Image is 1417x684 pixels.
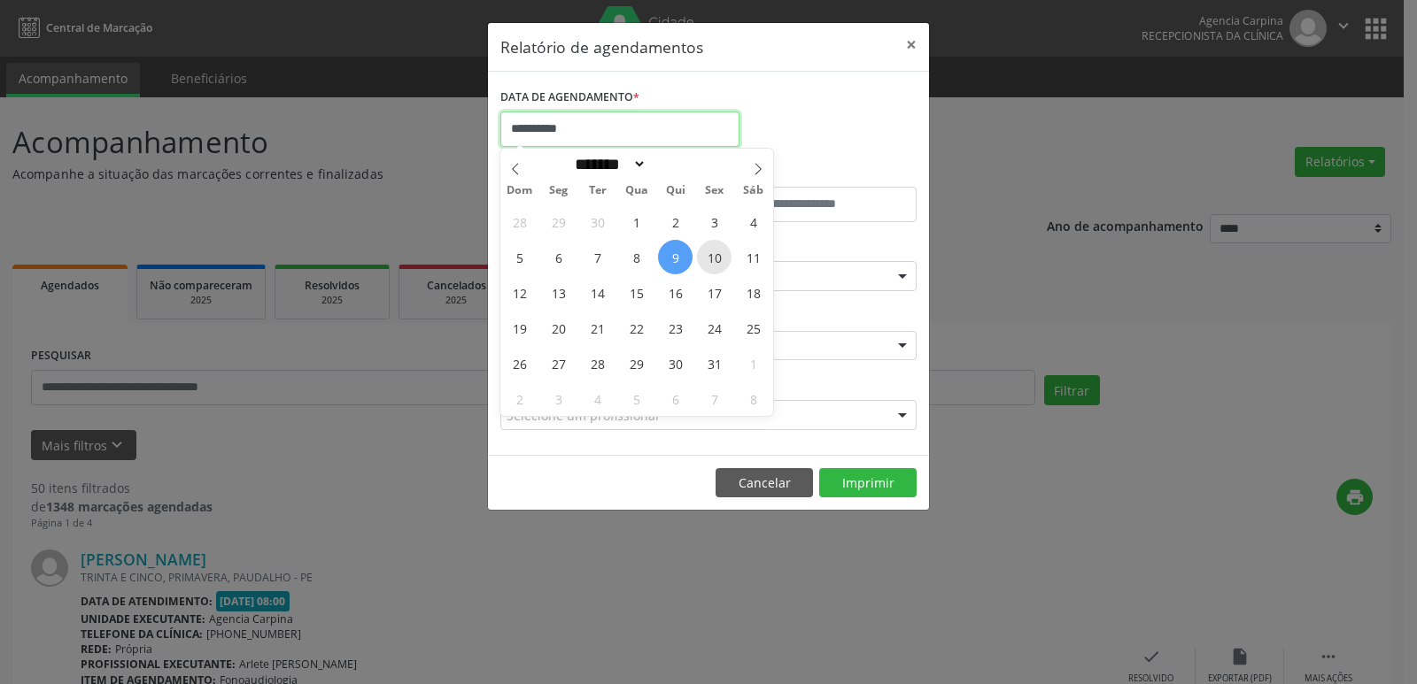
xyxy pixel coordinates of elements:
span: Outubro 19, 2025 [502,311,537,345]
span: Outubro 17, 2025 [697,275,732,310]
span: Outubro 26, 2025 [502,346,537,380]
span: Selecione um profissional [507,406,659,425]
span: Dom [500,185,539,196]
span: Outubro 7, 2025 [580,240,615,274]
span: Outubro 14, 2025 [580,275,615,310]
span: Outubro 21, 2025 [580,311,615,345]
span: Outubro 1, 2025 [619,204,654,239]
span: Novembro 2, 2025 [502,381,537,416]
span: Outubro 31, 2025 [697,346,732,380]
h5: Relatório de agendamentos [500,35,703,58]
span: Seg [539,185,578,196]
span: Outubro 12, 2025 [502,275,537,310]
span: Outubro 23, 2025 [658,311,693,345]
span: Novembro 5, 2025 [619,381,654,416]
span: Outubro 8, 2025 [619,240,654,274]
label: DATA DE AGENDAMENTO [500,84,639,111]
span: Qui [656,185,695,196]
span: Outubro 2, 2025 [658,204,693,239]
span: Outubro 10, 2025 [697,240,732,274]
span: Outubro 4, 2025 [736,204,770,239]
span: Outubro 24, 2025 [697,311,732,345]
span: Outubro 25, 2025 [736,311,770,345]
span: Novembro 1, 2025 [736,346,770,380]
span: Novembro 3, 2025 [541,381,576,416]
button: Close [894,23,929,66]
button: Cancelar [716,468,813,498]
span: Novembro 4, 2025 [580,381,615,416]
select: Month [569,155,647,173]
span: Outubro 5, 2025 [502,240,537,274]
span: Ter [578,185,617,196]
span: Qua [617,185,656,196]
label: ATÉ [713,159,917,187]
span: Novembro 8, 2025 [736,381,770,416]
span: Outubro 20, 2025 [541,311,576,345]
span: Setembro 30, 2025 [580,204,615,239]
span: Outubro 3, 2025 [697,204,732,239]
span: Outubro 22, 2025 [619,311,654,345]
span: Outubro 13, 2025 [541,275,576,310]
span: Outubro 15, 2025 [619,275,654,310]
span: Novembro 6, 2025 [658,381,693,416]
span: Outubro 11, 2025 [736,240,770,274]
span: Outubro 16, 2025 [658,275,693,310]
span: Outubro 29, 2025 [619,346,654,380]
span: Outubro 27, 2025 [541,346,576,380]
input: Year [647,155,705,173]
span: Sex [695,185,734,196]
span: Outubro 9, 2025 [658,240,693,274]
span: Setembro 28, 2025 [502,204,537,239]
span: Outubro 6, 2025 [541,240,576,274]
button: Imprimir [819,468,917,498]
span: Novembro 7, 2025 [697,381,732,416]
span: Outubro 28, 2025 [580,346,615,380]
span: Sáb [734,185,773,196]
span: Outubro 30, 2025 [658,346,693,380]
span: Setembro 29, 2025 [541,204,576,239]
span: Outubro 18, 2025 [736,275,770,310]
